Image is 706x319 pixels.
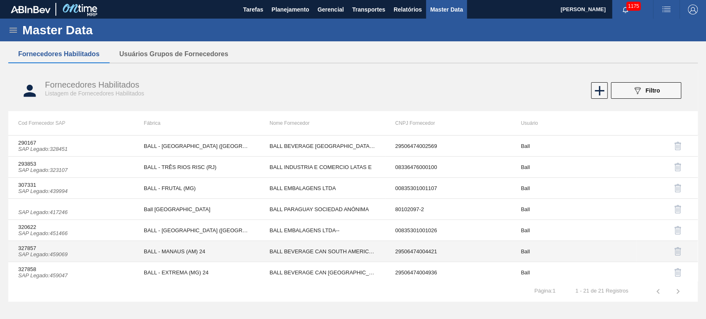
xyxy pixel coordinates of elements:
[626,2,641,11] span: 1175
[524,281,565,294] td: Página : 1
[607,82,685,99] div: Filtrar Fornecedor
[646,178,688,198] div: Desabilitar Fornecedor
[673,267,683,277] img: delete-icon
[668,241,688,261] button: delete-icon
[8,241,134,262] td: 327857
[661,5,671,14] img: userActions
[590,82,607,99] div: Novo Fornecedor
[11,6,50,13] img: TNhmsLtSVTkK8tSr43FrP2fwEKptu5GPRR3wAAAABJRU5ErkJggg==
[646,241,688,261] div: Desabilitar Fornecedor
[134,262,260,283] td: BALL - EXTREMA (MG) 24
[668,262,688,282] button: delete-icon
[45,90,144,97] span: Listagem de Fornecedores Habilitados
[668,220,688,240] button: delete-icon
[511,220,637,241] td: Ball
[511,157,637,178] td: Ball
[134,157,260,178] td: BALL - TRÊS RIOS RISC (RJ)
[385,111,511,135] th: CNPJ Fornecedor
[385,262,511,283] td: 29506474004936
[352,5,385,14] span: Transportes
[511,262,637,283] td: Ball
[22,25,169,35] h1: Master Data
[673,141,683,151] img: delete-icon
[134,220,260,241] td: BALL - [GEOGRAPHIC_DATA] ([GEOGRAPHIC_DATA])
[673,225,683,235] img: delete-icon
[8,178,134,199] td: 307331
[8,262,134,283] td: 327858
[260,111,385,135] th: Nome Fornecedor
[243,5,263,14] span: Tarefas
[511,136,637,157] td: Ball
[260,157,385,178] td: BALL INDUSTRIA E COMERCIO LATAS E
[271,5,309,14] span: Planejamento
[134,241,260,262] td: BALL - MANAUS (AM) 24
[673,162,683,172] img: delete-icon
[646,136,688,156] div: Desabilitar Fornecedor
[318,5,344,14] span: Gerencial
[673,246,683,256] img: delete-icon
[646,87,660,94] span: Filtro
[646,199,688,219] div: Desabilitar Fornecedor
[688,5,698,14] img: Logout
[134,178,260,199] td: BALL - FRUTAL (MG)
[260,220,385,241] td: BALL EMBALAGENS LTDA--
[511,241,637,262] td: Ball
[646,220,688,240] div: Desabilitar Fornecedor
[393,5,421,14] span: Relatórios
[260,262,385,283] td: BALL BEVERAGE CAN [GEOGRAPHIC_DATA]
[260,241,385,262] td: BALL BEVERAGE CAN SOUTH AMERICA LTD--
[8,220,134,241] td: 320622
[611,82,681,99] button: Filtro
[8,45,110,63] button: Fornecedores Habilitados
[45,80,139,89] span: Fornecedores Habilitados
[18,251,68,257] i: SAP Legado : 459069
[110,45,238,63] button: Usuários Grupos de Fornecedores
[668,178,688,198] button: delete-icon
[134,136,260,157] td: BALL - [GEOGRAPHIC_DATA] ([GEOGRAPHIC_DATA])
[612,4,639,15] button: Notificações
[511,178,637,199] td: Ball
[385,199,511,220] td: 80102097-2
[134,199,260,220] td: Ball [GEOGRAPHIC_DATA]
[673,183,683,193] img: delete-icon
[668,199,688,219] button: delete-icon
[8,136,134,157] td: 290167
[260,136,385,157] td: BALL BEVERAGE [GEOGRAPHIC_DATA] SA
[260,199,385,220] td: BALL PARAGUAY SOCIEDAD ANÓNIMA
[8,157,134,178] td: 293853
[668,157,688,177] button: delete-icon
[8,111,134,135] th: Cod Fornecedor SAP
[260,178,385,199] td: BALL EMBALAGENS LTDA
[385,220,511,241] td: 00835301001026
[18,209,68,215] i: SAP Legado : 417246
[385,178,511,199] td: 00835301001107
[646,157,688,177] div: Desabilitar Fornecedor
[511,199,637,220] td: Ball
[673,204,683,214] img: delete-icon
[18,230,68,236] i: SAP Legado : 451466
[385,136,511,157] td: 29506474002569
[18,146,68,152] i: SAP Legado : 328451
[565,281,638,294] td: 1 - 21 de 21 Registros
[385,157,511,178] td: 08336476000100
[385,241,511,262] td: 29506474004421
[18,188,68,194] i: SAP Legado : 439994
[668,136,688,156] button: delete-icon
[646,262,688,282] div: Desabilitar Fornecedor
[430,5,463,14] span: Master Data
[18,167,68,173] i: SAP Legado : 323107
[134,111,260,135] th: Fábrica
[511,111,637,135] th: Usuário
[18,272,68,279] i: SAP Legado : 459047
